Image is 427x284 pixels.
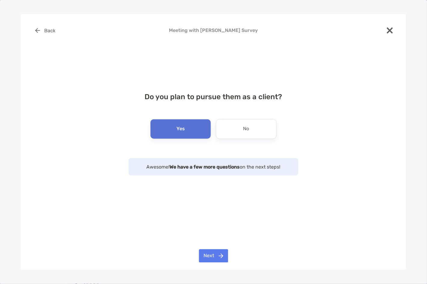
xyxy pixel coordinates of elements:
[30,27,397,33] h4: Meeting with [PERSON_NAME] Survey
[135,163,292,171] p: Awesome! on the next steps!
[170,164,240,170] strong: We have a few more questions
[30,93,397,101] h4: Do you plan to pursue them as a client?
[199,249,228,263] button: Next
[219,254,223,258] img: button icon
[387,27,393,33] img: close modal
[30,24,60,37] button: Back
[176,124,185,134] p: Yes
[243,124,249,134] p: No
[35,28,40,33] img: button icon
